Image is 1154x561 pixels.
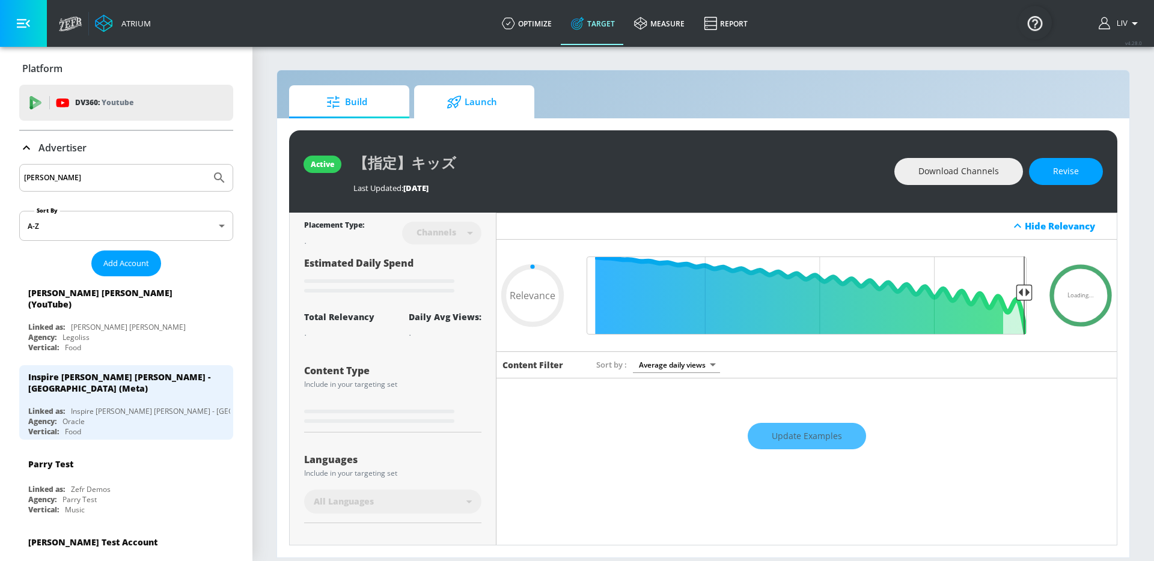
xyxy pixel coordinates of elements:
div: Inspire [PERSON_NAME] [PERSON_NAME] - [GEOGRAPHIC_DATA] (Meta) [28,371,213,394]
span: Download Channels [918,164,999,179]
div: [PERSON_NAME] [PERSON_NAME] (YouTube)Linked as:[PERSON_NAME] [PERSON_NAME]Agency:LegolissVertical... [19,281,233,356]
span: Launch [426,88,517,117]
div: Parry TestLinked as:Zefr DemosAgency:Parry TestVertical:Music [19,449,233,518]
span: Loading... [1067,293,1094,299]
div: Total Relevancy [304,311,374,323]
span: login as: liv.ho@zefr.com [1112,19,1128,28]
input: Search by name [24,170,206,186]
div: Daily Avg Views: [409,311,481,323]
div: Agency: [28,332,56,342]
a: Atrium [95,14,151,32]
div: Parry Test [28,458,73,470]
div: Vertical: [28,426,59,437]
div: Oracle [63,416,85,426]
div: Inspire [PERSON_NAME] [PERSON_NAME] - [GEOGRAPHIC_DATA] (Meta) [71,406,313,416]
div: Vertical: [28,505,59,515]
label: Sort By [34,207,60,214]
button: Open Resource Center [1018,6,1052,40]
div: Music [65,505,85,515]
p: DV360: [75,96,133,109]
a: optimize [492,2,561,45]
div: Inspire [PERSON_NAME] [PERSON_NAME] - [GEOGRAPHIC_DATA] (Meta)Linked as:Inspire [PERSON_NAME] [PE... [19,365,233,440]
div: Last Updated: [353,183,882,193]
div: Food [65,342,81,353]
div: A-Z [19,211,233,241]
p: Youtube [102,96,133,109]
div: Languages [304,455,481,464]
p: Platform [22,62,63,75]
div: Food [65,426,81,437]
div: Hide Relevancy [1025,220,1110,232]
div: Channels [411,227,462,237]
div: [PERSON_NAME] [PERSON_NAME] (YouTube) [28,287,213,310]
div: Advertiser [19,131,233,165]
a: Target [561,2,624,45]
div: All Languages [304,490,481,514]
div: Linked as: [28,322,65,332]
div: DV360: Youtube [19,85,233,121]
div: Include in your targeting set [304,381,481,388]
a: Report [694,2,757,45]
div: Estimated Daily Spend [304,256,481,297]
span: Estimated Daily Spend [304,256,414,270]
input: Final Threshold [581,256,1033,335]
span: [DATE] [403,183,429,193]
div: Zefr Demos [71,484,111,494]
h6: Content Filter [502,359,563,371]
span: Sort by [596,359,627,370]
div: Content Type [304,366,481,375]
span: Revise [1053,164,1079,179]
div: Linked as: [28,484,65,494]
button: Download Channels [894,158,1023,185]
button: Liv [1099,16,1142,31]
button: Revise [1029,158,1103,185]
span: v 4.28.0 [1125,40,1142,46]
div: Legoliss [63,332,90,342]
button: Submit Search [206,165,233,191]
div: Average daily views [633,357,720,373]
div: Parry Test [63,494,97,505]
span: Add Account [103,256,149,270]
div: Agency: [28,416,56,426]
div: active [311,159,334,169]
div: Atrium [117,18,151,29]
span: Relevance [510,291,555,300]
div: Linked as: [28,406,65,416]
a: measure [624,2,694,45]
div: [PERSON_NAME] Test Account [28,536,157,548]
div: Hide Relevancy [496,213,1117,240]
span: Build [301,88,392,117]
div: Include in your targeting set [304,470,481,477]
div: Vertical: [28,342,59,353]
div: [PERSON_NAME] [PERSON_NAME] [71,322,186,332]
p: Advertiser [38,141,87,154]
div: Placement Type: [304,220,364,232]
div: Agency: [28,494,56,505]
button: Add Account [91,250,161,276]
div: Platform [19,52,233,85]
span: All Languages [314,496,374,508]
